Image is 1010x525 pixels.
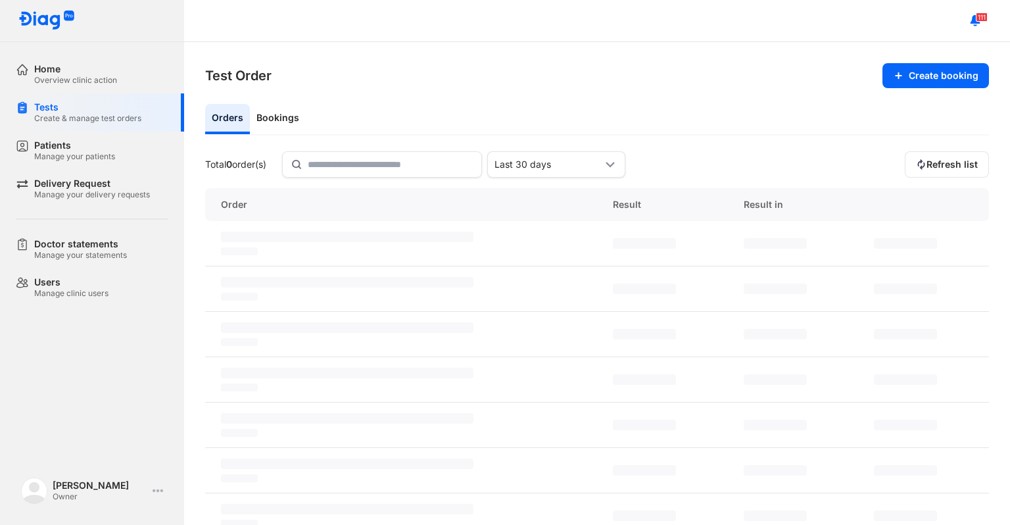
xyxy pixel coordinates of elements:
button: Create booking [882,63,989,88]
span: ‌ [874,238,937,249]
span: ‌ [744,329,807,339]
span: ‌ [221,293,258,301]
span: ‌ [221,459,473,469]
span: ‌ [874,284,937,294]
div: Home [34,63,117,75]
span: ‌ [613,420,676,430]
span: ‌ [744,465,807,476]
span: ‌ [221,232,473,242]
div: Overview clinic action [34,75,117,86]
div: Manage clinic users [34,288,108,299]
span: ‌ [221,247,258,255]
span: ‌ [221,504,473,514]
div: Tests [34,101,141,113]
div: Manage your statements [34,250,127,261]
div: Last 30 days [494,159,602,170]
img: logo [18,11,75,31]
span: 111 [976,12,988,22]
span: ‌ [221,338,258,346]
span: ‌ [221,474,258,482]
span: ‌ [744,284,807,294]
div: Result [597,188,728,221]
span: ‌ [874,374,937,385]
span: ‌ [613,374,676,385]
div: Doctor statements [34,238,127,250]
div: Create & manage test orders [34,113,141,124]
div: Total order(s) [205,159,266,170]
span: ‌ [613,511,676,521]
span: ‌ [744,374,807,385]
span: 0 [226,159,232,170]
span: ‌ [874,511,937,521]
span: ‌ [613,329,676,339]
div: [PERSON_NAME] [53,480,147,491]
img: logo [21,478,47,504]
div: Orders [205,104,250,134]
h3: Test Order [205,66,272,85]
span: ‌ [221,277,473,287]
span: ‌ [221,429,258,437]
span: ‌ [221,384,258,391]
div: Manage your delivery requests [34,189,150,200]
span: ‌ [744,511,807,521]
button: Refresh list [905,151,989,178]
span: ‌ [744,238,807,249]
div: Users [34,276,108,288]
span: ‌ [221,368,473,378]
span: ‌ [221,322,473,333]
div: Bookings [250,104,306,134]
span: ‌ [744,420,807,430]
span: ‌ [874,465,937,476]
div: Result in [728,188,859,221]
span: ‌ [874,420,937,430]
div: Manage your patients [34,151,115,162]
span: ‌ [613,284,676,294]
span: Refresh list [926,159,978,170]
div: Patients [34,139,115,151]
span: ‌ [221,413,473,424]
span: ‌ [613,465,676,476]
div: Delivery Request [34,178,150,189]
span: ‌ [874,329,937,339]
div: Order [205,188,597,221]
span: ‌ [613,238,676,249]
div: Owner [53,491,147,502]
